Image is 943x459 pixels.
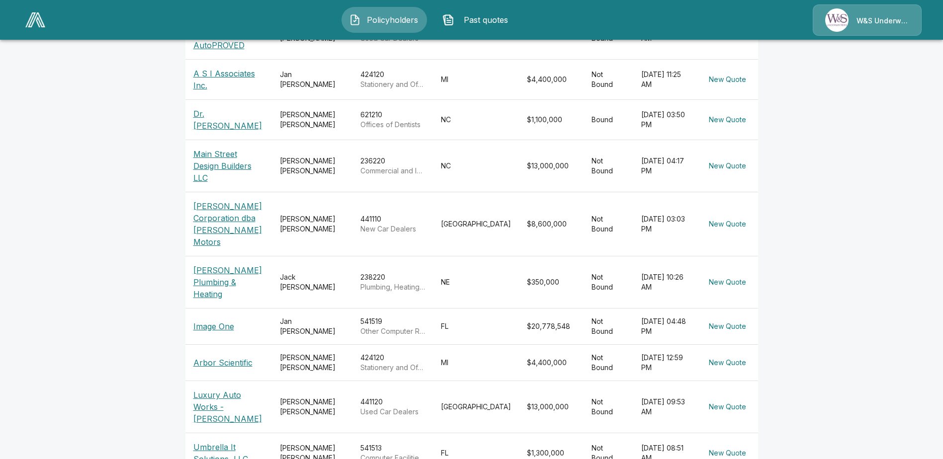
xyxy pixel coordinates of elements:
[633,192,697,256] td: [DATE] 03:03 PM
[365,14,420,26] span: Policyholders
[519,140,584,192] td: $13,000,000
[360,316,425,336] div: 541519
[584,192,633,256] td: Not Bound
[442,14,454,26] img: Past quotes Icon
[280,110,344,130] div: [PERSON_NAME] [PERSON_NAME]
[360,110,425,130] div: 621210
[360,272,425,292] div: 238220
[519,381,584,433] td: $13,000,000
[633,308,697,344] td: [DATE] 04:48 PM
[705,273,750,292] button: New Quote
[280,214,344,234] div: [PERSON_NAME] [PERSON_NAME]
[584,59,633,99] td: Not Bound
[633,256,697,308] td: [DATE] 10:26 AM
[584,308,633,344] td: Not Bound
[360,166,425,176] p: Commercial and Institutional Building Construction
[280,70,344,89] div: Jan [PERSON_NAME]
[360,70,425,89] div: 424120
[433,59,519,99] td: MI
[705,157,750,175] button: New Quote
[433,344,519,381] td: MI
[360,353,425,373] div: 424120
[360,282,425,292] p: Plumbing, Heating, and Air-Conditioning Contractors
[584,99,633,140] td: Bound
[360,224,425,234] p: New Car Dealers
[433,192,519,256] td: [GEOGRAPHIC_DATA]
[705,215,750,233] button: New Quote
[280,272,344,292] div: Jack [PERSON_NAME]
[705,398,750,416] button: New Quote
[584,381,633,433] td: Not Bound
[360,156,425,176] div: 236220
[519,99,584,140] td: $1,100,000
[193,389,264,425] p: Luxury Auto Works - [PERSON_NAME]
[360,397,425,417] div: 441120
[519,344,584,381] td: $4,400,000
[584,140,633,192] td: Not Bound
[705,354,750,372] button: New Quote
[25,12,45,27] img: AA Logo
[280,316,344,336] div: Jan [PERSON_NAME]
[705,111,750,129] button: New Quote
[705,317,750,336] button: New Quote
[193,148,264,184] p: Main Street Design Builders LLC
[280,397,344,417] div: [PERSON_NAME] [PERSON_NAME]
[280,156,344,176] div: [PERSON_NAME] [PERSON_NAME]
[458,14,513,26] span: Past quotes
[360,326,425,336] p: Other Computer Related Services
[193,357,264,369] p: Arbor Scientific
[360,214,425,234] div: 441110
[633,99,697,140] td: [DATE] 03:50 PM
[705,71,750,89] button: New Quote
[342,7,427,33] button: Policyholders IconPolicyholders
[193,200,264,248] p: [PERSON_NAME] Corporation dba [PERSON_NAME] Motors
[280,353,344,373] div: [PERSON_NAME] [PERSON_NAME]
[519,256,584,308] td: $350,000
[433,381,519,433] td: [GEOGRAPHIC_DATA]
[433,308,519,344] td: FL
[433,140,519,192] td: NC
[519,308,584,344] td: $20,778,548
[349,14,361,26] img: Policyholders Icon
[360,120,425,130] p: Offices of Dentists
[360,363,425,373] p: Stationery and Office Supplies Merchant Wholesalers
[193,320,264,332] p: Image One
[193,68,264,91] p: A S I Associates Inc.
[584,344,633,381] td: Not Bound
[433,99,519,140] td: NC
[633,140,697,192] td: [DATE] 04:17 PM
[435,7,520,33] button: Past quotes IconPast quotes
[633,381,697,433] td: [DATE] 09:53 AM
[519,59,584,99] td: $4,400,000
[360,79,425,89] p: Stationery and Office Supplies Merchant Wholesalers
[193,264,264,300] p: [PERSON_NAME] Plumbing & Heating
[360,407,425,417] p: Used Car Dealers
[193,108,264,132] p: Dr. [PERSON_NAME]
[584,256,633,308] td: Not Bound
[519,192,584,256] td: $8,600,000
[433,256,519,308] td: NE
[633,59,697,99] td: [DATE] 11:25 AM
[633,344,697,381] td: [DATE] 12:59 PM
